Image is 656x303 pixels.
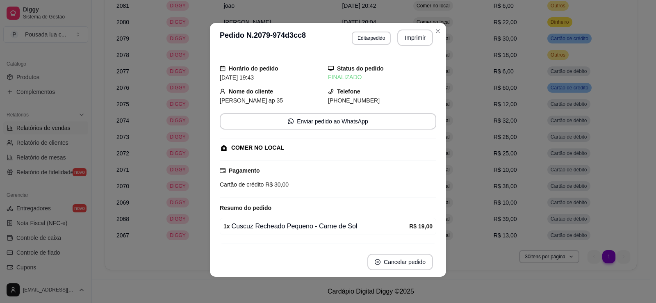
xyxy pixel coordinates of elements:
[328,97,380,104] span: [PHONE_NUMBER]
[375,259,380,265] span: close-circle
[220,113,436,130] button: whats-appEnviar pedido ao WhatsApp
[229,65,278,72] strong: Horário do pedido
[220,30,306,46] h3: Pedido N. 2079-974d3cc8
[352,32,391,45] button: Editarpedido
[220,97,283,104] span: [PERSON_NAME] ap 35
[409,223,433,230] strong: R$ 19,00
[264,181,289,188] span: R$ 30,00
[220,168,225,173] span: credit-card
[229,167,260,174] strong: Pagamento
[288,118,294,124] span: whats-app
[229,88,273,95] strong: Nome do cliente
[223,223,230,230] strong: 1 x
[328,73,436,82] div: FINALIZADO
[231,144,284,152] div: COMER NO LOCAL
[328,89,334,94] span: phone
[397,30,433,46] button: Imprimir
[220,66,225,71] span: calendar
[431,25,444,38] button: Close
[367,254,433,270] button: close-circleCancelar pedido
[220,181,264,188] span: Cartão de crédito
[220,74,254,81] span: [DATE] 19:43
[220,205,271,211] strong: Resumo do pedido
[220,89,225,94] span: user
[337,88,360,95] strong: Telefone
[337,65,384,72] strong: Status do pedido
[328,66,334,71] span: desktop
[223,221,409,231] div: Cuscuz Recheado Pequeno - Carne de Sol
